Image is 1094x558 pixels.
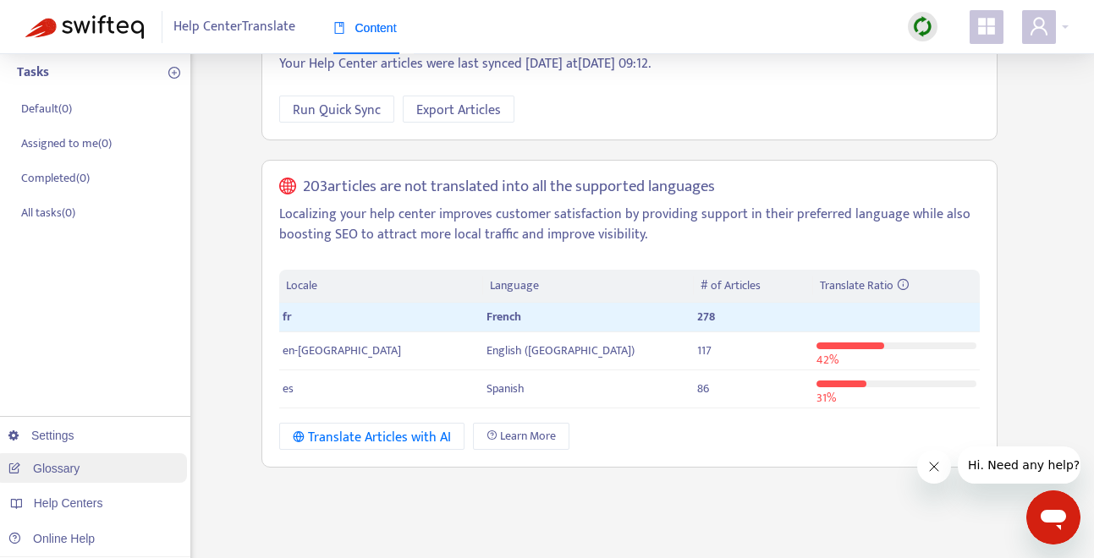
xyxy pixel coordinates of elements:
[279,54,980,74] p: Your Help Center articles were last synced [DATE] at [DATE] 09:12 .
[21,169,90,187] p: Completed ( 0 )
[173,11,295,43] span: Help Center Translate
[416,100,501,121] span: Export Articles
[8,532,95,545] a: Online Help
[483,270,693,303] th: Language
[487,307,521,326] span: French
[500,427,556,446] span: Learn More
[279,96,394,123] button: Run Quick Sync
[283,341,401,360] span: en-[GEOGRAPHIC_DATA]
[487,341,635,360] span: English ([GEOGRAPHIC_DATA])
[816,388,836,408] span: 31 %
[697,341,712,360] span: 117
[25,15,144,39] img: Swifteq
[279,205,980,245] p: Localizing your help center improves customer satisfaction by providing support in their preferre...
[21,134,112,152] p: Assigned to me ( 0 )
[21,204,75,222] p: All tasks ( 0 )
[279,178,296,197] span: global
[279,270,483,303] th: Locale
[283,307,291,326] span: fr
[487,379,525,398] span: Spanish
[303,178,715,197] h5: 203 articles are not translated into all the supported languages
[820,276,973,295] div: Translate Ratio
[293,427,451,448] div: Translate Articles with AI
[912,16,933,37] img: sync.dc5367851b00ba804db3.png
[694,270,814,303] th: # of Articles
[403,96,514,123] button: Export Articles
[8,462,80,475] a: Glossary
[333,22,345,34] span: book
[34,496,103,510] span: Help Centers
[168,67,180,79] span: plus-circle
[816,350,838,369] span: 42 %
[1029,16,1049,36] span: user
[697,379,709,398] span: 86
[333,21,397,35] span: Content
[1026,490,1080,544] iframe: Bouton de lancement de la fenêtre de messagerie
[976,16,997,36] span: appstore
[293,100,381,121] span: Run Quick Sync
[697,307,715,326] span: 278
[8,429,74,442] a: Settings
[283,379,294,398] span: es
[958,446,1080,484] iframe: Message de la compagnie
[21,100,72,118] p: Default ( 0 )
[17,63,49,83] p: Tasks
[279,423,465,450] button: Translate Articles with AI
[473,423,569,450] a: Learn More
[917,450,951,484] iframe: Fermer le message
